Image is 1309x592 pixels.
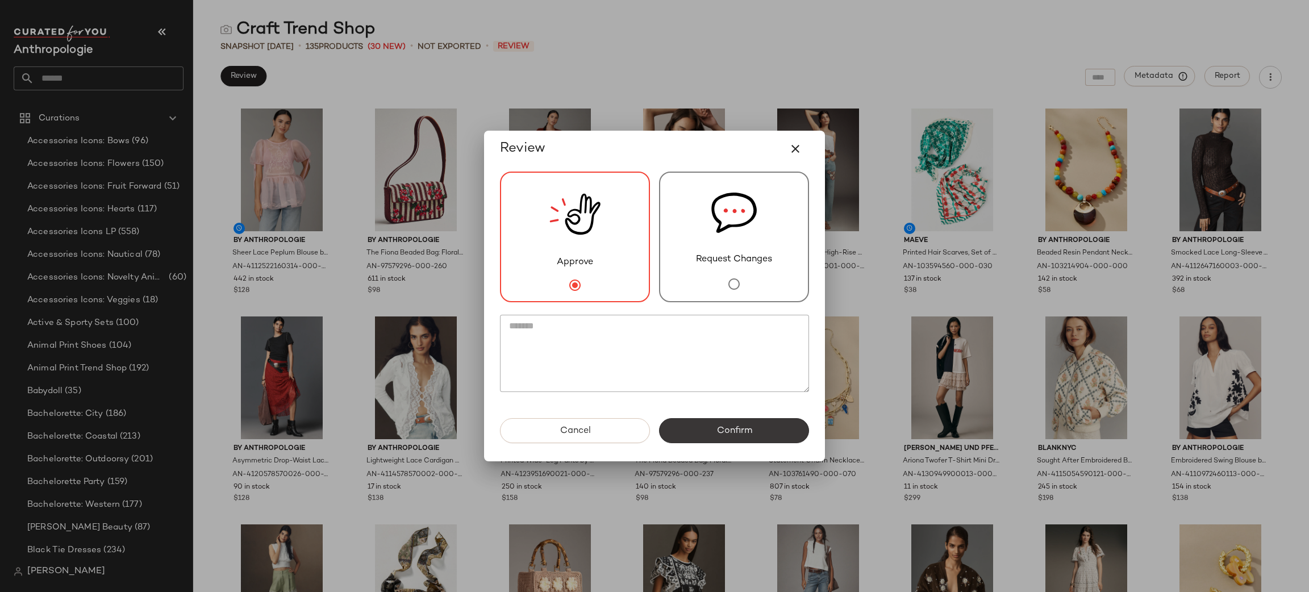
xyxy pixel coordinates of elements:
img: svg%3e [711,173,757,253]
span: Approve [557,256,593,269]
img: review_new_snapshot.RGmwQ69l.svg [549,173,601,256]
span: Confirm [716,426,752,436]
span: Cancel [559,426,590,436]
button: Cancel [500,418,650,443]
span: Request Changes [696,253,772,266]
span: Review [500,140,545,158]
button: Confirm [659,418,809,443]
